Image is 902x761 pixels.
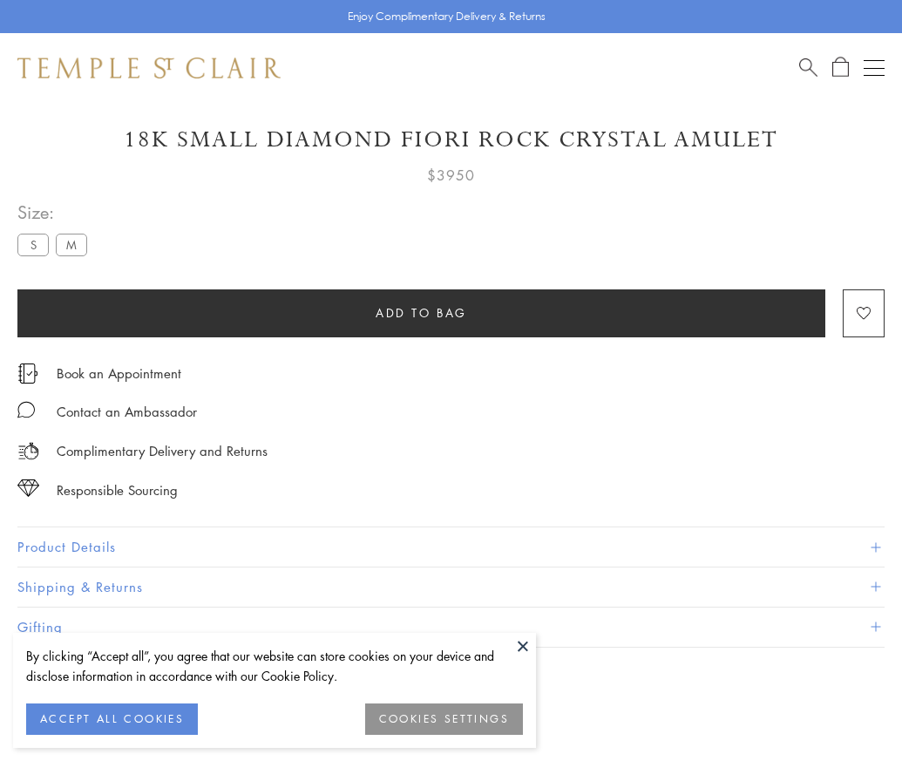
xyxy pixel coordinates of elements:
label: M [56,234,87,255]
button: Open navigation [864,58,885,78]
button: Shipping & Returns [17,567,885,607]
img: icon_appointment.svg [17,364,38,384]
button: Product Details [17,527,885,567]
p: Complimentary Delivery and Returns [57,440,268,462]
h1: 18K Small Diamond Fiori Rock Crystal Amulet [17,125,885,155]
span: Add to bag [376,303,467,323]
a: Open Shopping Bag [832,57,849,78]
span: $3950 [427,164,475,187]
label: S [17,234,49,255]
img: MessageIcon-01_2.svg [17,401,35,418]
img: icon_sourcing.svg [17,479,39,497]
div: Responsible Sourcing [57,479,178,501]
div: Contact an Ambassador [57,401,197,423]
a: Search [799,57,817,78]
img: Temple St. Clair [17,58,281,78]
button: COOKIES SETTINGS [365,703,523,735]
span: Size: [17,198,94,227]
button: ACCEPT ALL COOKIES [26,703,198,735]
button: Gifting [17,608,885,647]
button: Add to bag [17,289,825,337]
p: Enjoy Complimentary Delivery & Returns [348,8,546,25]
a: Book an Appointment [57,364,181,383]
img: icon_delivery.svg [17,440,39,462]
div: By clicking “Accept all”, you agree that our website can store cookies on your device and disclos... [26,646,523,686]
